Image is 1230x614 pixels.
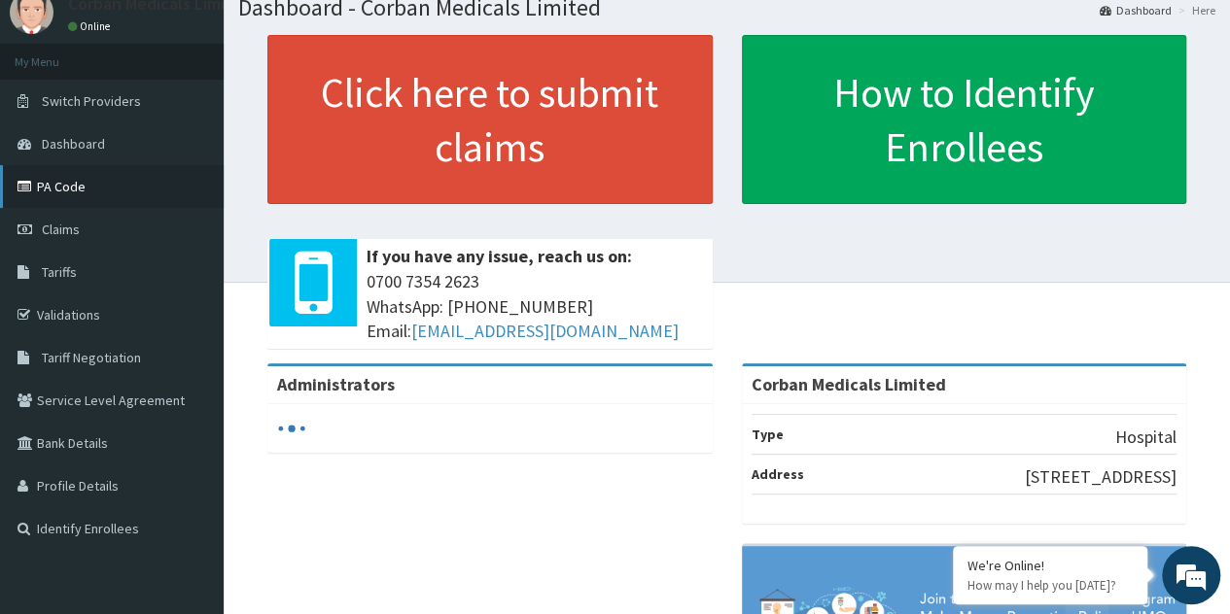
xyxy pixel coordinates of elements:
span: Switch Providers [42,92,141,110]
strong: Corban Medicals Limited [752,373,946,395]
b: Type [752,426,784,443]
span: Claims [42,221,80,238]
b: If you have any issue, reach us on: [367,245,632,267]
b: Administrators [277,373,395,395]
p: How may I help you today? [967,577,1133,594]
span: Tariff Negotiation [42,349,141,366]
p: [STREET_ADDRESS] [1025,464,1177,490]
li: Here [1174,2,1215,18]
span: Tariffs [42,263,77,281]
div: We're Online! [967,557,1133,574]
a: Click here to submit claims [267,35,713,204]
a: [EMAIL_ADDRESS][DOMAIN_NAME] [411,320,679,342]
span: 0700 7354 2623 WhatsApp: [PHONE_NUMBER] Email: [367,269,703,344]
b: Address [752,465,804,483]
svg: audio-loading [277,414,306,443]
span: Dashboard [42,135,105,153]
a: How to Identify Enrollees [742,35,1187,204]
p: Hospital [1115,425,1177,450]
a: Dashboard [1100,2,1172,18]
a: Online [68,19,115,33]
